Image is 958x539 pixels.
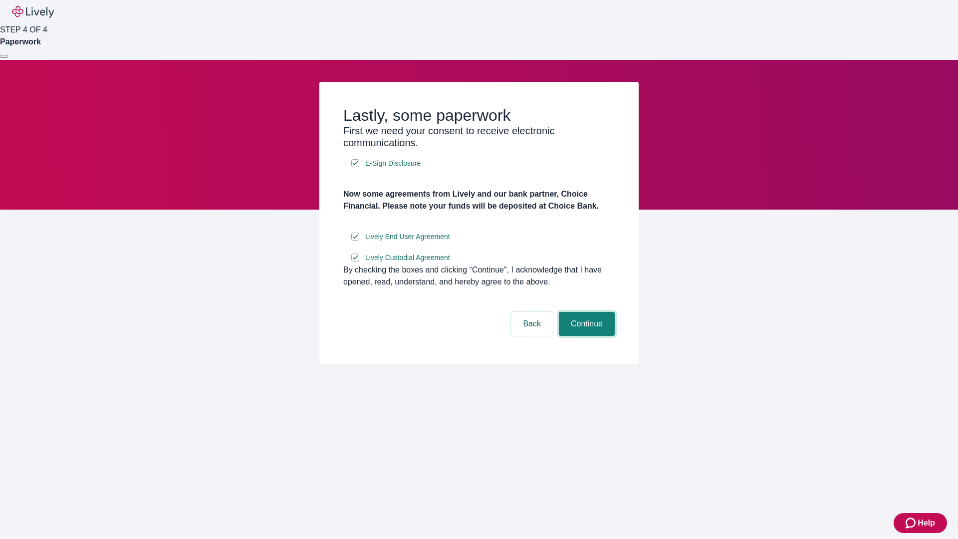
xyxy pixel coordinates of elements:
span: Lively End User Agreement [365,232,450,242]
a: e-sign disclosure document [363,157,423,170]
button: Continue [559,312,615,336]
span: Help [918,517,935,529]
img: Lively [12,6,54,18]
span: E-Sign Disclosure [365,158,421,169]
span: Lively Custodial Agreement [365,253,450,263]
h4: Now some agreements from Lively and our bank partner, Choice Financial. Please note your funds wi... [343,188,615,212]
div: By checking the boxes and clicking “Continue", I acknowledge that I have opened, read, understand... [343,264,615,288]
h3: First we need your consent to receive electronic communications. [343,125,615,149]
a: e-sign disclosure document [363,231,452,243]
h2: Lastly, some paperwork [343,106,615,125]
svg: Zendesk support icon [906,517,918,529]
button: Back [511,312,553,336]
button: Zendesk support iconHelp [894,513,947,533]
a: e-sign disclosure document [363,252,452,264]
